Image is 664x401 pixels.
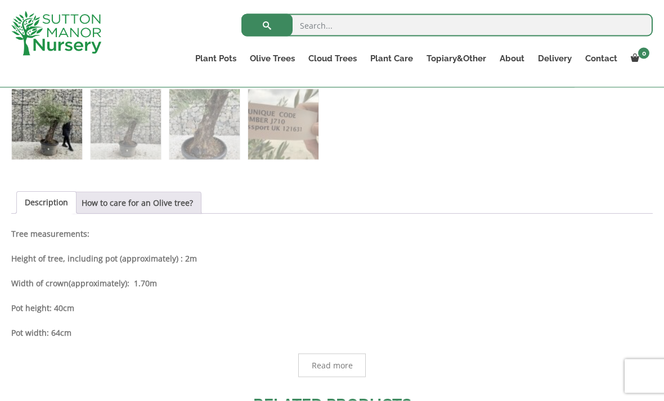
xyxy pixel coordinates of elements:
strong: Pot width: 64cm [11,327,71,338]
img: Gnarled Olive Tree J710 - Image 4 [248,89,318,160]
a: Plant Care [364,51,420,66]
a: How to care for an Olive tree? [82,192,193,214]
b: Height of tree, including pot (approximately) : 2m [11,253,197,264]
img: Gnarled Olive Tree J710 [12,89,82,160]
span: 0 [638,48,649,59]
a: Delivery [531,51,578,66]
a: Description [25,192,68,214]
strong: Width of crown : 1.70m [11,278,157,289]
input: Search... [241,14,653,37]
a: Plant Pots [189,51,243,66]
a: 0 [624,51,653,66]
strong: Tree measurements: [11,228,89,239]
b: (approximately) [69,278,127,289]
a: Olive Trees [243,51,302,66]
strong: Pot height: 40cm [11,303,74,313]
img: logo [11,11,101,56]
a: Contact [578,51,624,66]
a: Cloud Trees [302,51,364,66]
img: Gnarled Olive Tree J710 - Image 3 [169,89,240,160]
img: Gnarled Olive Tree J710 - Image 2 [91,89,161,160]
span: Read more [312,362,353,370]
a: About [493,51,531,66]
a: Topiary&Other [420,51,493,66]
